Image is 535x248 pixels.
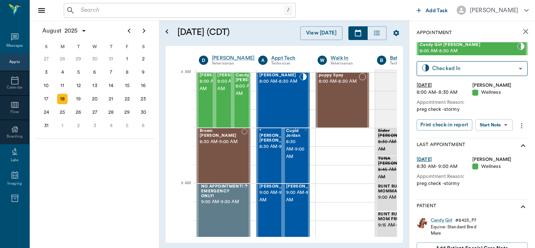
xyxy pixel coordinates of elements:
[432,64,516,73] div: Checked In
[9,59,20,65] div: Appts
[286,189,323,204] span: 9:00 AM - 9:30 AM
[138,94,148,104] div: Saturday, August 23, 2025
[217,78,255,93] span: 8:00 AM - 8:30 AM
[200,138,242,146] span: 8:30 AM - 9:00 AM
[177,26,262,38] h5: [DATE] (CDT)
[73,94,84,104] div: Tuesday, August 19, 2025
[414,3,451,17] button: Add Task
[217,73,255,78] span: [PERSON_NAME]
[390,60,425,67] div: Technician
[286,129,305,138] span: Cupid Jordan
[271,60,306,67] div: Technician
[319,73,359,78] span: puppy Spay
[378,194,420,201] span: 9:00 AM - 9:15 AM
[138,80,148,91] div: Saturday, August 16, 2025
[78,5,284,16] input: Search
[41,54,52,64] div: Sunday, July 27, 2025
[417,99,528,106] div: Appointment Reason:
[41,80,52,91] div: Sunday, August 10, 2025
[420,47,517,55] span: 8:00 AM - 8:30 AM
[55,41,71,52] div: M
[480,121,501,129] div: Start Note
[11,158,19,163] div: Labs
[256,183,283,239] div: NOT_CONFIRMED, 9:00 AM - 9:30 AM
[417,82,472,89] div: [DATE]
[197,72,214,128] div: CHECKED_IN, 8:00 AM - 8:30 AM
[57,107,68,118] div: Monday, August 25, 2025
[201,184,244,198] span: NO APPOINTMENT! EMERGENCY ONLY!
[73,120,84,131] div: Tuesday, September 2, 2025
[417,163,472,170] div: 8:30 AM - 9:00 AM
[63,26,79,36] span: 2025
[171,68,191,87] div: 8 AM
[259,73,299,78] span: [PERSON_NAME]
[431,217,452,224] div: Candy Girl
[331,54,366,62] a: Walk In
[106,67,116,77] div: Thursday, August 7, 2025
[417,217,428,228] img: Profile Image
[417,141,465,150] p: Last Appointment
[375,128,402,156] div: CANCELED, 8:30 AM - 8:45 AM
[236,83,273,97] span: 8:00 AM - 8:30 AM
[103,41,119,52] div: T
[431,224,476,230] div: Equine - Standard Bred
[417,180,528,187] div: preg check -stormy
[516,119,528,132] button: more
[90,107,100,118] div: Wednesday, August 27, 2025
[331,60,366,67] div: Veterinarian
[73,67,84,77] div: Tuesday, August 5, 2025
[122,120,132,131] div: Friday, September 5, 2025
[138,54,148,64] div: Saturday, August 2, 2025
[7,223,25,241] iframe: Intercom live chat
[106,107,116,118] div: Thursday, August 28, 2025
[417,202,436,211] p: Patient
[87,41,103,52] div: W
[200,73,237,78] span: [PERSON_NAME]
[286,184,323,189] span: [PERSON_NAME]
[90,54,100,64] div: Wednesday, July 30, 2025
[451,3,535,17] button: [PERSON_NAME]
[283,183,310,239] div: NOT_CONFIRMED, 9:00 AM - 9:30 AM
[256,128,283,183] div: NOT_CONFIRMED, 8:30 AM - 9:00 AM
[375,211,429,239] div: NOT_CONFIRMED, 9:15 AM - 9:30 AM
[197,128,250,183] div: NOT_CONFIRMED, 8:30 AM - 9:00 AM
[258,56,267,65] div: A
[163,17,171,46] button: Open calendar
[90,67,100,77] div: Wednesday, August 6, 2025
[390,54,425,62] a: Bath & Surgery
[41,120,52,131] div: Sunday, August 31, 2025
[7,181,22,186] div: Imaging
[286,138,305,161] span: 8:30 AM - 9:00 AM
[518,24,533,39] button: close
[375,183,429,211] div: NOT_CONFIRMED, 9:00 AM - 9:15 AM
[73,54,84,64] div: Tuesday, July 29, 2025
[34,3,49,18] button: Close drawer
[259,129,298,143] span: *[PERSON_NAME]* [PERSON_NAME]
[90,120,100,131] div: Wednesday, September 3, 2025
[119,41,135,52] div: F
[470,6,518,15] div: [PERSON_NAME]
[519,141,528,150] svg: show more
[212,60,255,67] div: Veterinarian
[57,54,68,64] div: Monday, July 28, 2025
[417,106,528,113] div: preg check -stormy
[41,107,52,118] div: Sunday, August 24, 2025
[106,80,116,91] div: Thursday, August 14, 2025
[417,29,452,36] p: Appointment
[259,143,298,151] span: 8:30 AM - 9:00 AM
[38,41,55,52] div: S
[233,72,250,128] div: NOT_CONFIRMED, 8:00 AM - 8:30 AM
[41,26,63,36] span: August
[519,202,528,211] svg: show more
[57,80,68,91] div: Monday, August 11, 2025
[283,128,310,183] div: NOT_CONFIRMED, 8:30 AM - 9:00 AM
[417,173,528,180] div: Appointment Reason:
[420,43,517,47] span: Candy Girl [PERSON_NAME]
[70,41,87,52] div: T
[73,80,84,91] div: Tuesday, August 12, 2025
[472,89,528,96] div: Wellness
[259,184,296,189] span: [PERSON_NAME]
[135,41,151,52] div: S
